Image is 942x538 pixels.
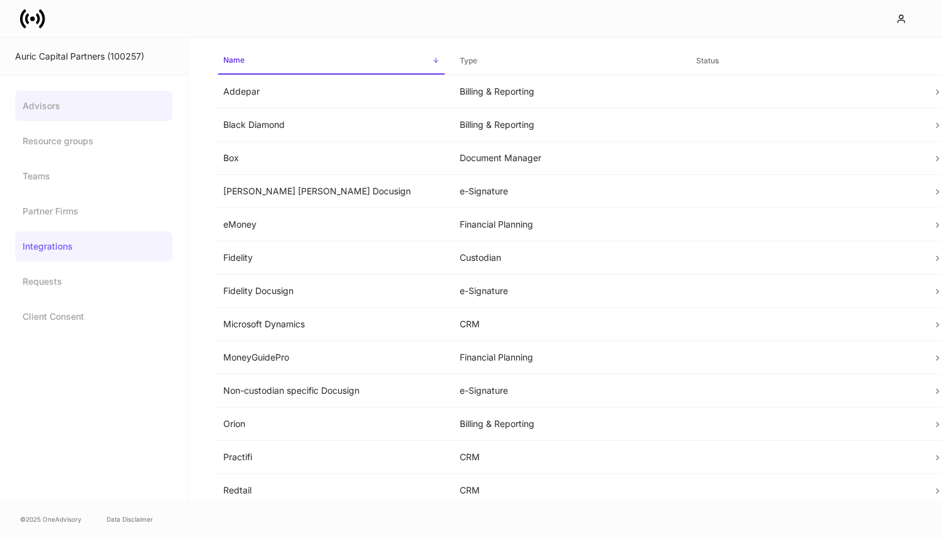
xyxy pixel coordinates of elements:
[450,374,686,408] td: e-Signature
[20,514,82,524] span: © 2025 OneAdvisory
[450,75,686,108] td: Billing & Reporting
[218,48,445,75] span: Name
[213,75,450,108] td: Addepar
[450,308,686,341] td: CRM
[213,474,450,507] td: Redtail
[455,48,681,74] span: Type
[15,266,172,297] a: Requests
[691,48,918,74] span: Status
[213,175,450,208] td: [PERSON_NAME] [PERSON_NAME] Docusign
[450,408,686,441] td: Billing & Reporting
[15,231,172,261] a: Integrations
[450,175,686,208] td: e-Signature
[450,441,686,474] td: CRM
[460,55,477,66] h6: Type
[213,108,450,142] td: Black Diamond
[15,91,172,121] a: Advisors
[213,408,450,441] td: Orion
[450,275,686,308] td: e-Signature
[213,374,450,408] td: Non-custodian specific Docusign
[450,208,686,241] td: Financial Planning
[696,55,719,66] h6: Status
[15,50,172,63] div: Auric Capital Partners (100257)
[213,241,450,275] td: Fidelity
[213,341,450,374] td: MoneyGuidePro
[15,161,172,191] a: Teams
[15,126,172,156] a: Resource groups
[213,142,450,175] td: Box
[450,341,686,374] td: Financial Planning
[223,54,245,66] h6: Name
[213,308,450,341] td: Microsoft Dynamics
[15,196,172,226] a: Partner Firms
[213,441,450,474] td: Practifi
[107,514,153,524] a: Data Disclaimer
[213,208,450,241] td: eMoney
[450,108,686,142] td: Billing & Reporting
[450,474,686,507] td: CRM
[213,275,450,308] td: Fidelity Docusign
[450,142,686,175] td: Document Manager
[450,241,686,275] td: Custodian
[15,302,172,332] a: Client Consent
